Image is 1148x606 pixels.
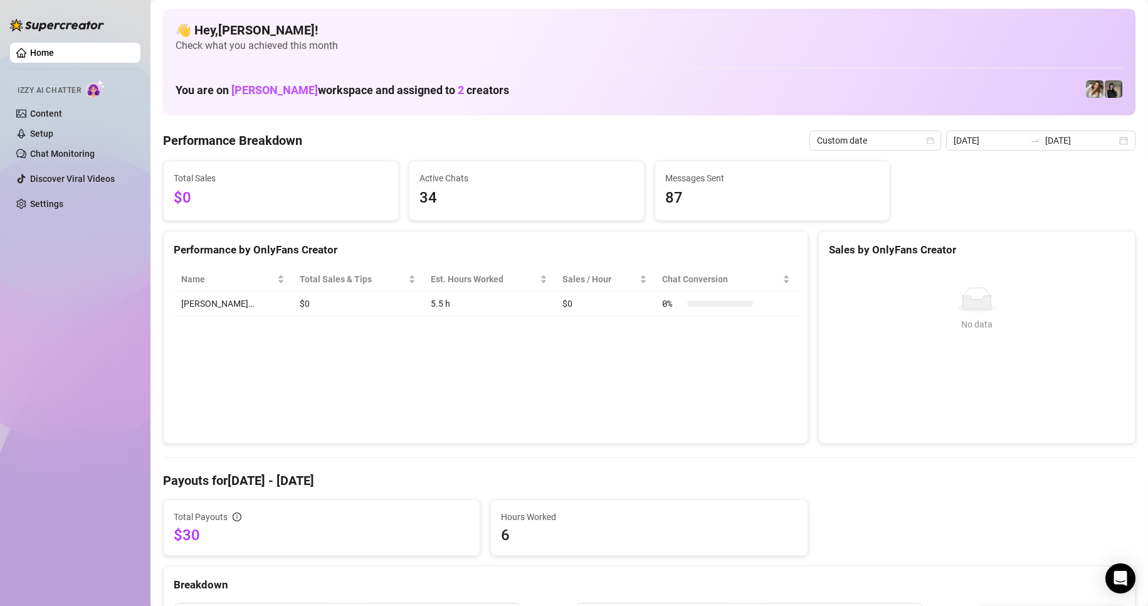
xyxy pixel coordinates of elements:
span: 34 [419,186,634,210]
span: 6 [501,525,797,545]
div: Sales by OnlyFans Creator [829,242,1125,258]
div: No data [834,317,1120,331]
span: $30 [174,525,470,545]
span: 0 % [662,297,682,311]
h1: You are on workspace and assigned to creators [176,83,509,97]
a: Content [30,109,62,119]
div: Open Intercom Messenger [1105,563,1135,593]
td: $0 [555,292,655,316]
span: Check what you achieved this month [176,39,1123,53]
span: Izzy AI Chatter [18,85,81,97]
img: Paige [1086,80,1103,98]
input: End date [1045,134,1117,147]
span: calendar [927,137,934,144]
img: AI Chatter [86,80,105,98]
a: Home [30,48,54,58]
h4: Payouts for [DATE] - [DATE] [163,472,1135,489]
span: Total Sales & Tips [300,272,406,286]
span: Name [181,272,275,286]
span: [PERSON_NAME] [231,83,318,97]
span: 87 [665,186,880,210]
a: Chat Monitoring [30,149,95,159]
span: Active Chats [419,171,634,185]
a: Settings [30,199,63,209]
th: Chat Conversion [655,267,798,292]
span: Sales / Hour [562,272,637,286]
td: 5.5 h [423,292,555,316]
h4: Performance Breakdown [163,132,302,149]
img: Anna [1105,80,1122,98]
span: info-circle [233,513,241,521]
div: Est. Hours Worked [431,272,537,286]
span: to [1030,136,1040,146]
th: Total Sales & Tips [292,267,423,292]
div: Performance by OnlyFans Creator [174,242,798,258]
span: $0 [174,186,388,210]
input: Start date [954,134,1025,147]
th: Sales / Hour [555,267,655,292]
span: Total Payouts [174,510,228,524]
a: Discover Viral Videos [30,174,115,184]
span: Chat Conversion [662,272,780,286]
h4: 👋 Hey, [PERSON_NAME] ! [176,21,1123,39]
span: Hours Worked [501,510,797,524]
span: Custom date [817,131,934,150]
span: 2 [458,83,464,97]
span: swap-right [1030,136,1040,146]
img: logo-BBDzfeDw.svg [10,19,104,31]
th: Name [174,267,292,292]
div: Breakdown [174,577,1125,593]
span: Total Sales [174,171,388,185]
td: $0 [292,292,423,316]
td: [PERSON_NAME]… [174,292,292,316]
span: Messages Sent [665,171,880,185]
a: Setup [30,129,53,139]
